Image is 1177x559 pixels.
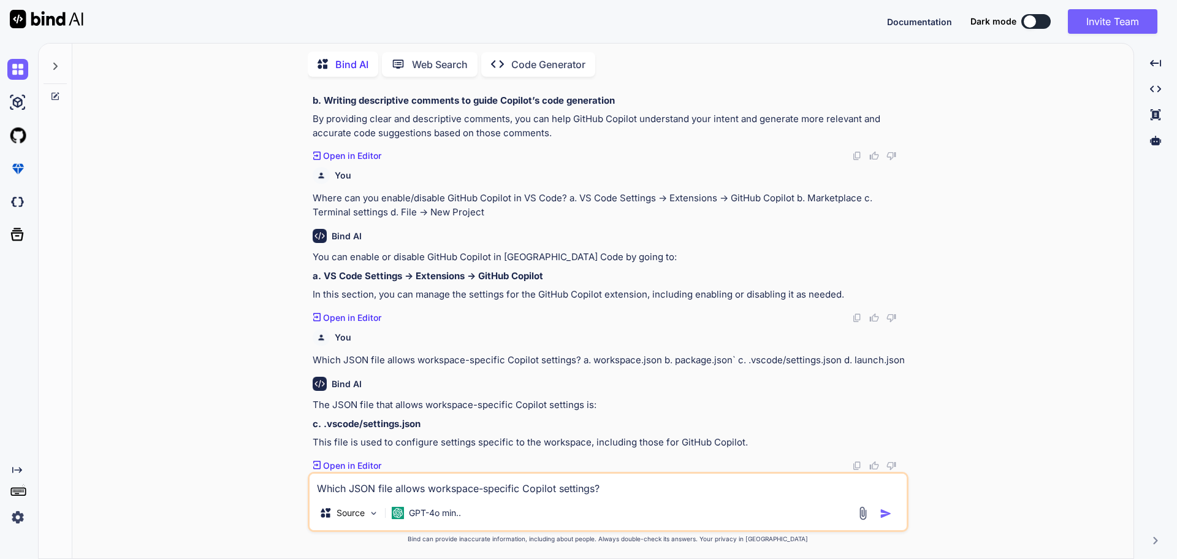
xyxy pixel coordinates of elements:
img: like [869,461,879,471]
img: like [869,313,879,323]
img: githubLight [7,125,28,146]
p: This file is used to configure settings specific to the workspace, including those for GitHub Cop... [313,436,906,450]
p: Open in Editor [323,460,381,472]
img: GPT-4o mini [392,507,404,519]
img: dislike [886,461,896,471]
img: darkCloudIdeIcon [7,191,28,212]
p: GPT-4o min.. [409,507,461,519]
button: Documentation [887,15,952,28]
img: settings [7,507,28,528]
p: You can enable or disable GitHub Copilot in [GEOGRAPHIC_DATA] Code by going to: [313,250,906,264]
span: Dark mode [970,15,1016,28]
h6: Bind AI [332,378,362,390]
img: copy [852,151,862,161]
img: dislike [886,313,896,323]
p: Where can you enable/disable GitHub Copilot in VS Code? a. VS Code Settings → Extensions → GitHub... [313,191,906,219]
p: Bind can provide inaccurate information, including about people. Always double-check its answers.... [308,534,908,544]
strong: c. .vscode/settings.json [313,418,421,430]
h6: You [335,169,351,182]
h6: Bind AI [332,230,362,242]
img: Bind AI [10,10,83,28]
p: Code Generator [511,57,585,72]
strong: b. Writing descriptive comments to guide Copilot’s code generation [313,94,615,106]
img: like [869,151,879,161]
p: Open in Editor [323,312,381,324]
p: Web Search [412,57,468,72]
p: In this section, you can manage the settings for the GitHub Copilot extension, including enabling... [313,288,906,302]
p: Which JSON file allows workspace-specific Copilot settings? a. workspace.json b. package.json` c.... [313,353,906,368]
span: Documentation [887,17,952,27]
strong: a. VS Code Settings → Extensions → GitHub Copilot [313,270,543,282]
img: premium [7,158,28,179]
img: attachment [856,506,870,520]
img: ai-studio [7,92,28,113]
img: copy [852,313,862,323]
img: Pick Models [368,508,379,519]
img: dislike [886,151,896,161]
img: chat [7,59,28,80]
h6: You [335,331,351,344]
button: Invite Team [1068,9,1157,34]
p: By providing clear and descriptive comments, you can help GitHub Copilot understand your intent a... [313,112,906,140]
img: icon [880,507,892,520]
p: Open in Editor [323,150,381,162]
p: The JSON file that allows workspace-specific Copilot settings is: [313,398,906,412]
p: Bind AI [335,57,368,72]
p: Source [337,507,365,519]
img: copy [852,461,862,471]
